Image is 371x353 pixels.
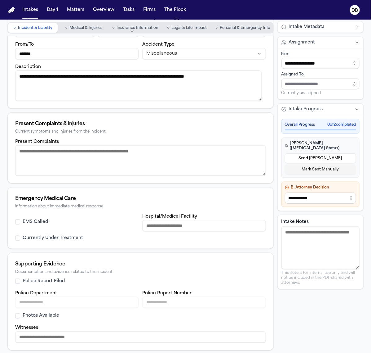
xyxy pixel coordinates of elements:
button: Go to Legal & Life Impact [162,23,212,33]
a: Home [7,7,15,13]
label: EMS Called [23,219,48,225]
label: Present Complaints [15,139,59,144]
button: Mark Sent Manually [285,165,356,174]
button: Go to Personal & Emergency Info [213,23,273,33]
label: Police Report Filed [23,278,65,284]
input: Assign to staff member [281,78,360,89]
label: Police Report Number [142,291,192,296]
label: Intake Notes [281,219,360,225]
p: This note is for internal use only and will not be included in the PDF shared with attorneys. [281,270,360,285]
button: Assignment [278,37,363,48]
span: ○ [65,25,68,31]
div: Current symptoms and injuries from the incident [15,129,266,134]
input: Police department [15,297,139,308]
div: Present Complaints & Injuries [15,120,266,128]
div: Supporting Evidence [15,260,266,268]
span: Intake Metadata [289,24,325,30]
span: Currently unassigned [281,91,321,96]
label: Accident Type [142,42,174,47]
textarea: Intake notes [281,226,360,269]
button: Matters [64,4,87,16]
h4: B. Attorney Decision [285,185,356,190]
span: Medical & Injuries [69,25,102,30]
button: Go to Incident & Liability [8,23,58,33]
div: Assigned To [281,72,360,77]
label: Witnesses [15,326,38,330]
h4: [PERSON_NAME] ([MEDICAL_DATA] Status) [285,141,356,151]
button: Go to Medical & Injuries [59,23,108,33]
textarea: Incident description [15,70,262,101]
label: Currently Under Treatment [23,235,83,241]
button: Overview [91,4,117,16]
span: Legal & Life Impact [172,25,207,30]
span: Insurance Information [117,25,158,30]
span: ○ [215,25,218,31]
label: Police Department [15,291,57,296]
input: Hospital or medical facility [142,220,266,231]
span: ○ [112,25,115,31]
input: Witnesses [15,332,266,343]
input: From/To destination [15,48,139,59]
span: ○ [167,25,170,31]
button: Intake Metadata [278,21,363,33]
span: Personal & Emergency Info [220,25,271,30]
div: Emergency Medical Care [15,195,266,202]
span: Incident & Liability [18,25,52,30]
input: Police report number [142,297,266,308]
span: ○ [13,25,16,31]
span: Intake Progress [289,106,323,112]
span: 0 of 2 completed [327,122,356,127]
textarea: Present complaints [15,145,266,176]
button: Intakes [20,4,41,16]
input: Select firm [281,58,360,69]
span: Overall Progress [285,122,315,127]
button: Tasks [121,4,137,16]
div: Documentation and evidence related to the incident [15,270,266,274]
label: Photos Available [23,313,59,319]
label: From/To [15,42,34,47]
label: Hospital/Medical Facility [142,214,197,219]
div: Firm [281,52,360,57]
img: Finch Logo [7,7,15,13]
label: Description [15,65,41,69]
button: The Flock [162,4,188,16]
div: Information about immediate medical response [15,204,266,209]
span: Assignment [289,39,315,46]
button: Intake Progress [278,104,363,115]
button: Firms [141,4,158,16]
button: Go to Insurance Information [110,23,161,33]
button: Send [PERSON_NAME] [285,153,356,163]
button: Day 1 [44,4,61,16]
